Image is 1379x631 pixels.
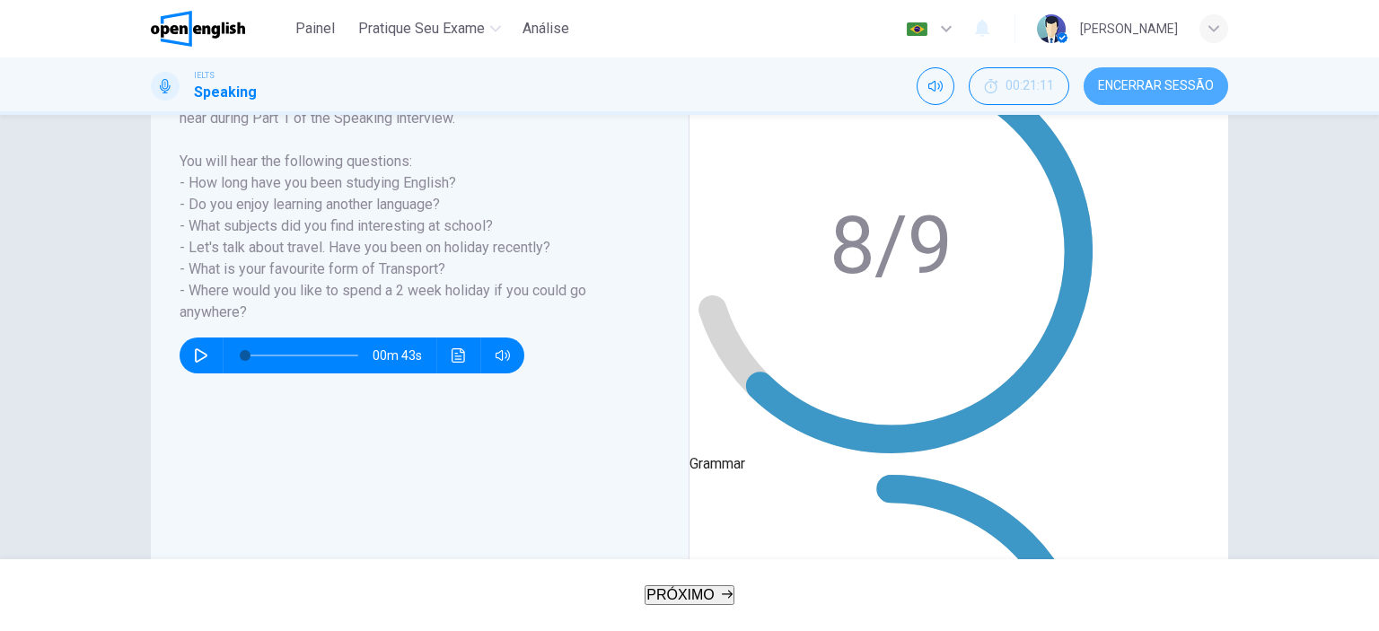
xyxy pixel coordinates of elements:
[906,22,928,36] img: pt
[645,585,734,605] button: PRÓXIMO
[515,13,576,45] button: Análise
[373,337,436,373] span: 00m 43s
[1080,18,1178,39] div: [PERSON_NAME]
[1037,14,1066,43] img: Profile picture
[917,67,954,105] div: Silenciar
[194,69,215,82] span: IELTS
[523,18,569,39] span: Análise
[180,86,638,323] h6: Listen to the track below to hear an example of the questions you may hear during Part 1 of the S...
[1084,67,1228,105] button: Encerrar Sessão
[1006,79,1054,93] span: 00:21:11
[194,82,257,103] h1: Speaking
[358,18,485,39] span: Pratique seu exame
[646,587,715,602] span: PRÓXIMO
[151,11,286,47] a: OpenEnglish logo
[969,67,1069,105] button: 00:21:11
[830,198,953,293] text: 8/9
[689,455,745,472] span: Grammar
[969,67,1069,105] div: Esconder
[295,18,335,39] span: Painel
[351,13,508,45] button: Pratique seu exame
[444,337,473,373] button: Clique para ver a transcrição do áudio
[151,11,245,47] img: OpenEnglish logo
[1098,79,1214,93] span: Encerrar Sessão
[286,13,344,45] button: Painel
